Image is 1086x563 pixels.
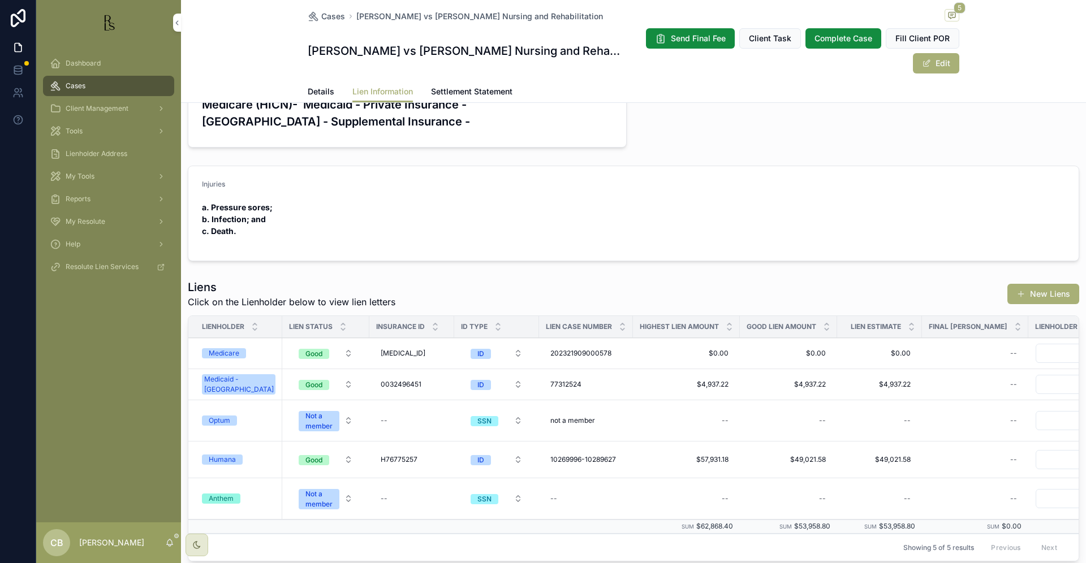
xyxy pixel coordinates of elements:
[819,416,826,425] div: --
[749,33,791,44] span: Client Task
[904,416,911,425] div: --
[305,455,322,465] div: Good
[739,28,801,49] button: Client Task
[1002,522,1022,530] span: $0.00
[290,483,362,514] button: Select Button
[640,451,733,469] a: $57,931.18
[747,344,830,362] a: $0.00
[305,411,333,431] div: Not a member
[308,11,345,22] a: Cases
[747,322,816,331] span: Good Lien Amount
[43,76,174,96] a: Cases
[381,455,417,464] span: H76775257
[66,104,128,113] span: Client Management
[431,86,512,97] span: Settlement Statement
[644,349,729,358] span: $0.00
[431,81,512,104] a: Settlement Statement
[66,59,101,68] span: Dashboard
[43,189,174,209] a: Reports
[864,523,877,530] small: Sum
[202,202,273,212] strong: a. Pressure sores;
[779,523,792,530] small: Sum
[290,405,362,436] button: Select Button
[376,344,447,362] a: [MEDICAL_ID]
[36,45,181,292] div: scrollable content
[66,217,105,226] span: My Resolute
[290,374,362,395] button: Select Button
[1010,416,1017,425] div: --
[805,28,881,49] button: Complete Case
[462,374,532,395] button: Select Button
[550,455,616,464] span: 10269996-10289627
[50,536,63,549] span: CB
[381,416,387,425] div: --
[550,349,611,358] span: 202321909000578
[209,348,239,358] div: Medicare
[461,322,488,331] span: ID Type
[477,416,492,426] div: SSN
[43,53,174,73] a: Dashboard
[290,343,362,363] button: Select Button
[209,415,230,426] div: Optum
[546,375,626,393] a: 77312524
[848,349,911,358] span: $0.00
[202,454,275,465] a: Humana
[751,380,826,389] span: $4,937.22
[722,494,729,503] div: --
[945,9,959,23] button: 5
[289,449,363,470] a: Select Button
[202,226,236,236] strong: c. Death.
[66,149,127,158] span: Lienholder Address
[848,455,911,464] span: $49,021.58
[751,349,826,358] span: $0.00
[462,343,532,363] button: Select Button
[747,451,830,469] a: $49,021.58
[1010,349,1017,358] div: --
[66,127,83,136] span: Tools
[815,33,872,44] span: Complete Case
[305,380,322,390] div: Good
[819,494,826,503] div: --
[381,349,425,358] span: [MEDICAL_ID]
[1007,284,1079,304] button: New Liens
[646,28,735,49] button: Send Final Fee
[550,416,595,425] span: not a member
[844,412,915,430] a: --
[929,375,1022,393] a: --
[43,121,174,141] a: Tools
[879,522,915,530] span: $53,958.80
[1010,494,1017,503] div: --
[844,490,915,508] a: --
[747,412,830,430] a: --
[43,166,174,187] a: My Tools
[929,451,1022,469] a: --
[886,28,959,49] button: Fill Client POR
[1010,380,1017,389] div: --
[929,490,1022,508] a: --
[546,412,626,430] a: not a member
[202,96,613,130] h3: Medicare (HICN)- Medicaid - Private Insurance - [GEOGRAPHIC_DATA] - Supplemental Insurance -
[43,234,174,254] a: Help
[202,180,225,188] span: Injuries
[289,483,363,514] a: Select Button
[43,98,174,119] a: Client Management
[202,374,275,395] a: Medicaid - [GEOGRAPHIC_DATA]
[477,494,492,504] div: SSN
[844,375,915,393] a: $4,937.22
[352,86,413,97] span: Lien Information
[356,11,603,22] span: [PERSON_NAME] vs [PERSON_NAME] Nursing and Rehabilitation
[462,449,532,470] button: Select Button
[66,194,90,203] span: Reports
[462,410,532,431] button: Select Button
[987,523,999,530] small: Sum
[904,494,911,503] div: --
[477,455,484,465] div: ID
[66,81,85,90] span: Cases
[289,405,363,436] a: Select Button
[722,416,729,425] div: --
[188,279,395,295] h1: Liens
[550,494,557,503] div: --
[1010,455,1017,464] div: --
[376,451,447,469] a: H76775257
